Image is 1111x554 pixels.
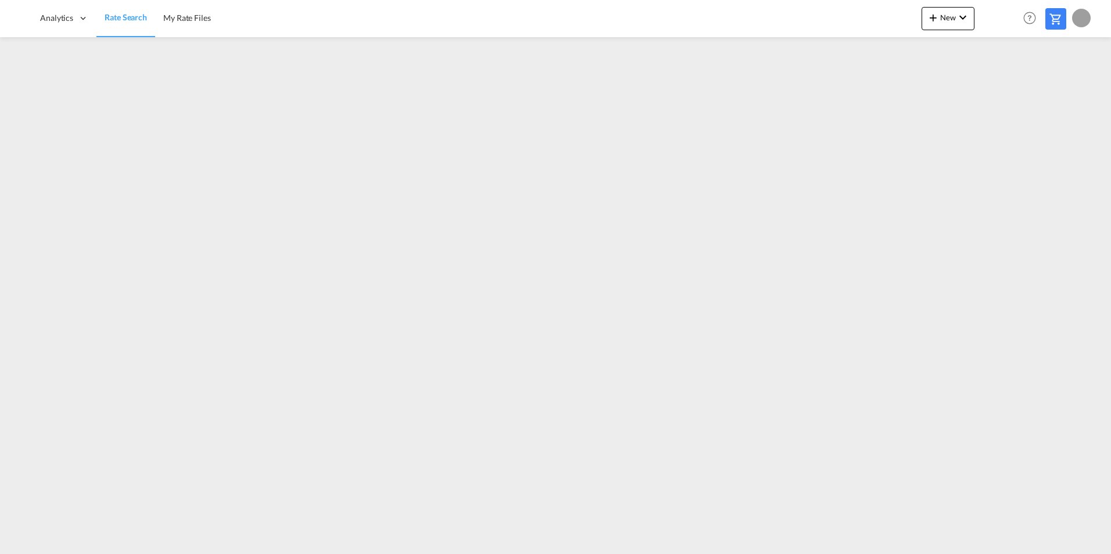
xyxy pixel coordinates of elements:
span: Analytics [40,12,73,24]
span: Help [1020,8,1040,28]
span: My Rate Files [163,13,211,23]
md-icon: icon-chevron-down [956,10,970,24]
button: icon-plus 400-fgNewicon-chevron-down [922,7,974,30]
div: Help [1020,8,1045,29]
md-icon: icon-plus 400-fg [926,10,940,24]
span: Rate Search [105,12,147,22]
span: New [926,13,970,22]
